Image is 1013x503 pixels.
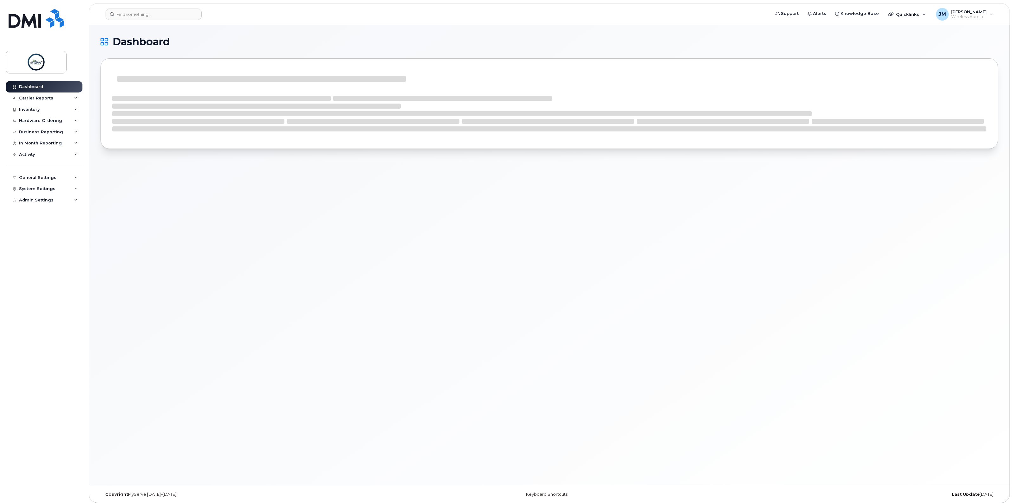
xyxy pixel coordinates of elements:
[699,492,998,497] div: [DATE]
[526,492,568,497] a: Keyboard Shortcuts
[101,492,400,497] div: MyServe [DATE]–[DATE]
[105,492,128,497] strong: Copyright
[952,492,980,497] strong: Last Update
[113,37,170,47] span: Dashboard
